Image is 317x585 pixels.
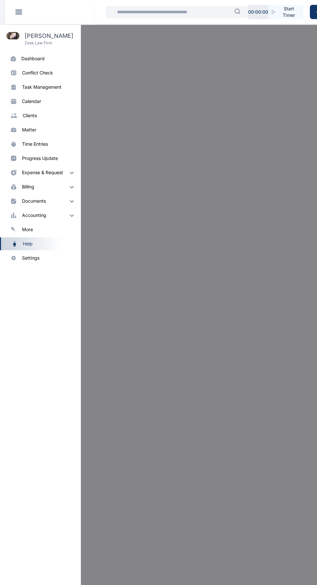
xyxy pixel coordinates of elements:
div: clients [23,112,37,119]
p: Zeek Law Firm [25,40,73,46]
span: Start Timer [280,6,298,18]
p: [PERSON_NAME] [25,31,73,40]
div: task management [22,84,61,90]
img: logo [6,32,19,39]
img: 55rwRjFEX5E7Gw8PS2Ojdim+VIHJD8DsSuKnc8xw2S3xojYtH5FYmlFsnytGkNPEfgu7wegX7y+39wimQ5hw7y0ku6XV6L+BH... [68,183,76,191]
div: time entries [22,141,48,147]
div: conflict check [22,70,53,76]
div: progress update [22,155,58,162]
div: settings [22,255,39,261]
div: calendar [22,98,41,105]
div: accounting [22,212,46,219]
button: Start Timer [268,5,303,19]
img: 55rwRjFEX5E7Gw8PS2Ojdim+VIHJD8DsSuKnc8xw2S3xojYtH5FYmlFsnytGkNPEfgu7wegX7y+39wimQ5hw7y0ku6XV6L+BH... [68,211,76,219]
div: matter [22,127,36,133]
p: 00 : 00 : 00 [248,9,268,15]
div: documents [22,198,46,204]
div: billing [22,184,34,190]
img: 55rwRjFEX5E7Gw8PS2Ojdim+VIHJD8DsSuKnc8xw2S3xojYtH5FYmlFsnytGkNPEfgu7wegX7y+39wimQ5hw7y0ku6XV6L+BH... [68,197,76,205]
div: more [22,226,33,233]
div: help [23,241,33,247]
div: expense & request [22,169,63,176]
div: dashboard [21,55,45,62]
img: 55rwRjFEX5E7Gw8PS2Ojdim+VIHJD8DsSuKnc8xw2S3xojYtH5FYmlFsnytGkNPEfgu7wegX7y+39wimQ5hw7y0ku6XV6L+BH... [68,169,76,176]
